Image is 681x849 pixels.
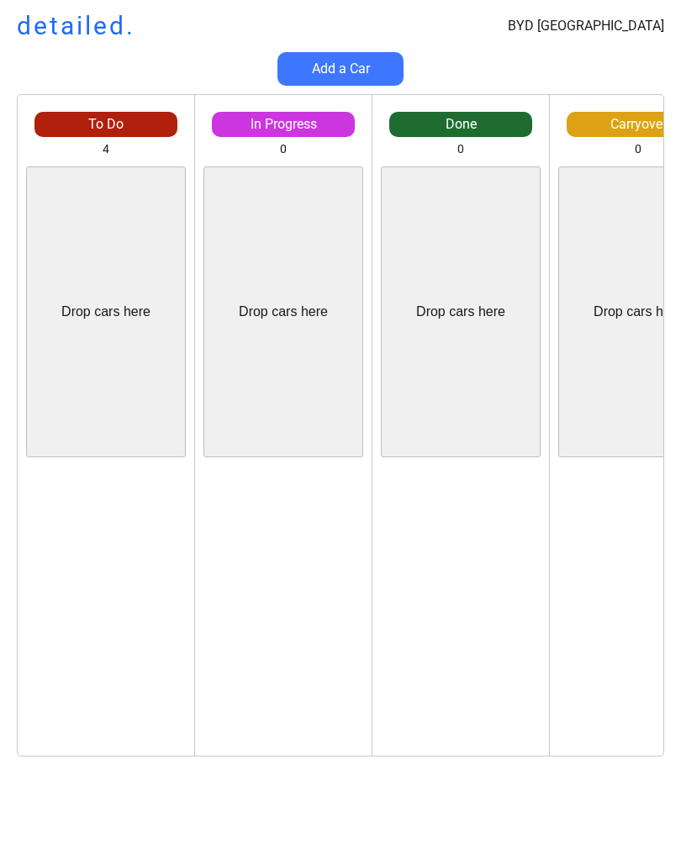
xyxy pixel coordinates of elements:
div: BYD [GEOGRAPHIC_DATA] [508,17,664,35]
h1: detailed. [17,8,135,44]
div: Drop cars here [239,303,328,321]
div: To Do [34,115,177,134]
div: In Progress [212,115,355,134]
button: Add a Car [277,52,404,86]
div: Drop cars here [61,303,150,321]
div: Done [389,115,532,134]
div: 4 [103,141,109,158]
div: 0 [635,141,641,158]
div: 0 [457,141,464,158]
div: 0 [280,141,287,158]
div: Drop cars here [416,303,505,321]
